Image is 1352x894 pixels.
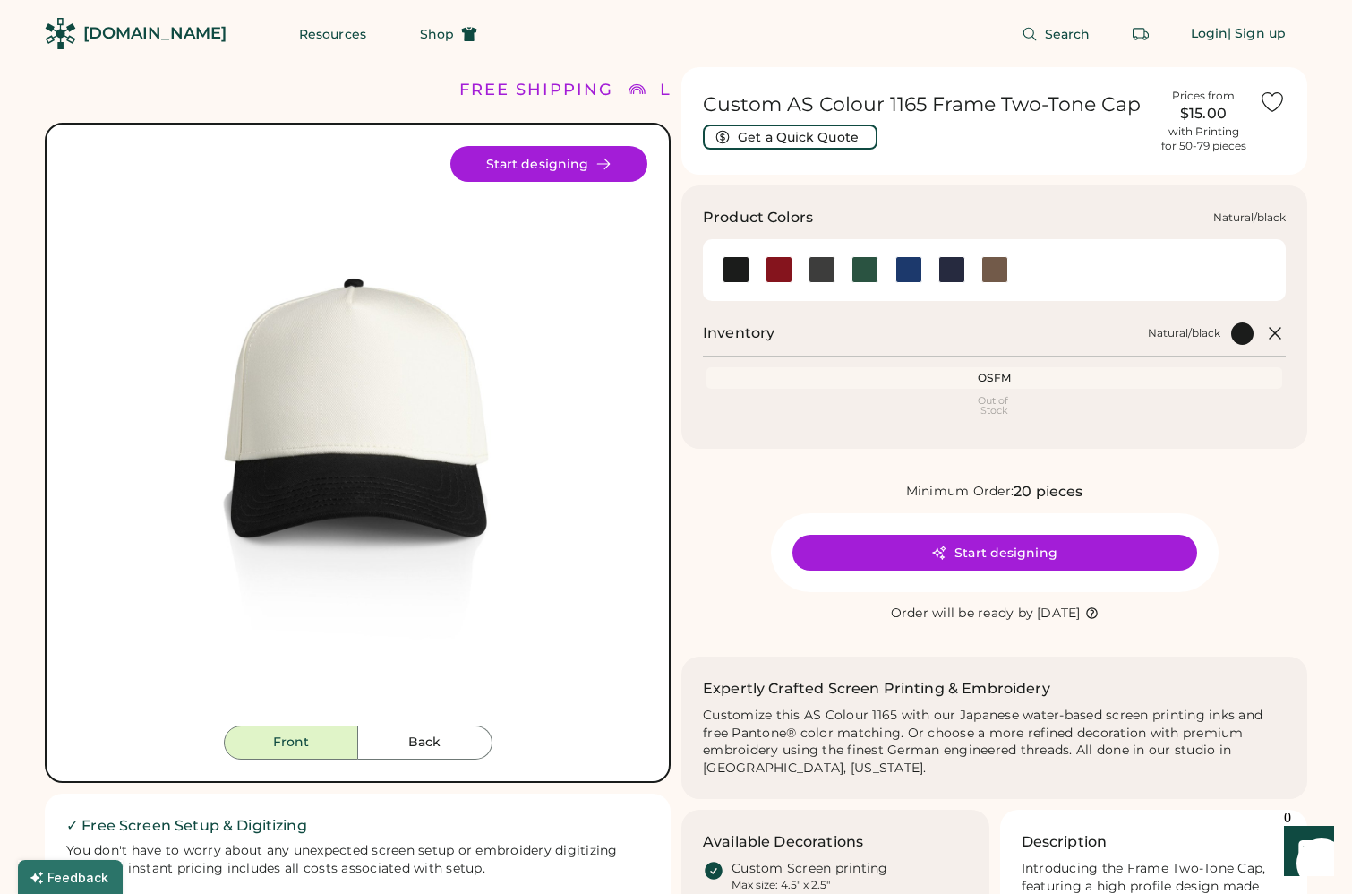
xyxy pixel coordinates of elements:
div: Minimum Order: [906,483,1014,501]
div: FREE SHIPPING [459,78,613,102]
button: Shop [398,16,499,52]
div: 20 pieces [1014,481,1082,503]
button: Back [358,726,492,760]
h2: ✓ Free Screen Setup & Digitizing [66,815,649,837]
img: 1165 - Natural/black Front Image [68,146,647,726]
h2: Inventory [703,322,774,344]
button: Retrieve an order [1123,16,1159,52]
button: Get a Quick Quote [703,125,877,150]
h3: Product Colors [703,207,813,228]
div: [DATE] [1037,605,1081,623]
div: with Printing for 50-79 pieces [1161,125,1246,153]
img: Rendered Logo - Screens [45,18,76,49]
h3: Description [1022,831,1108,853]
button: Front [224,726,358,760]
iframe: Front Chat [1267,813,1344,890]
div: You don't have to worry about any unexpected screen setup or embroidery digitizing fees. Our inst... [66,842,649,878]
h1: Custom AS Colour 1165 Frame Two-Tone Cap [703,92,1148,117]
div: Out of Stock [710,396,1279,416]
h2: Expertly Crafted Screen Printing & Embroidery [703,678,1050,700]
div: Prices from [1172,89,1235,103]
div: Custom Screen printing [732,860,888,878]
button: Start designing [792,535,1197,571]
div: $15.00 [1159,103,1248,125]
div: Natural/black [1148,326,1220,340]
div: Customize this AS Colour 1165 with our Japanese water-based screen printing inks and free Pantone... [703,707,1286,778]
div: Login [1191,25,1228,43]
span: Shop [420,28,454,40]
button: Search [1000,16,1112,52]
button: Resources [278,16,388,52]
div: LOWER 48 STATES [660,78,841,102]
div: [DOMAIN_NAME] [83,22,227,45]
button: Start designing [450,146,647,182]
div: | Sign up [1228,25,1286,43]
div: OSFM [710,371,1279,385]
h3: Available Decorations [703,831,863,853]
div: 1165 Style Image [68,146,647,726]
div: Order will be ready by [891,605,1034,623]
span: Search [1045,28,1091,40]
div: Natural/black [1213,211,1286,225]
div: Max size: 4.5" x 2.5" [732,878,830,892]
